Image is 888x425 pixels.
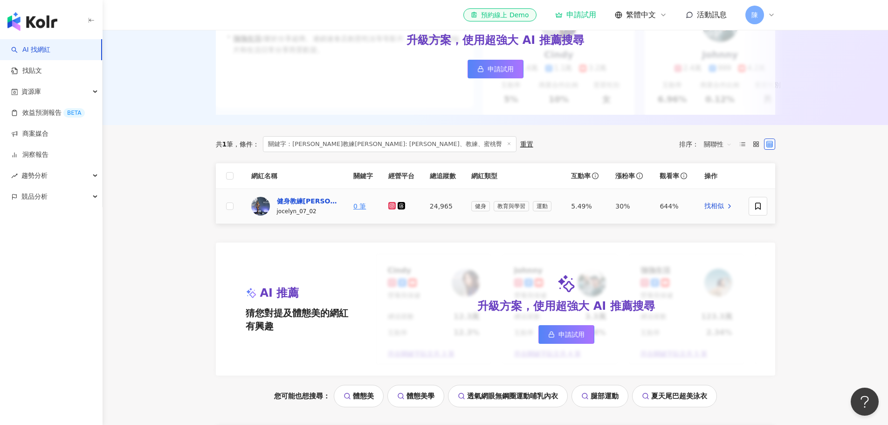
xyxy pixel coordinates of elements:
a: KOL Avatar健身教練[PERSON_NAME]: [PERSON_NAME]、教練、蜜桃臀jocelyn_07_02 [251,196,339,216]
span: 申請試用 [558,331,585,338]
div: 30% [615,201,645,211]
a: 申請試用 [555,10,596,20]
a: 透氣網眼無鋼圈運動哺乳內衣 [448,385,568,407]
span: 教育與學習 [494,201,529,211]
span: 找相似 [704,202,724,211]
div: 重置 [520,140,533,148]
a: 洞察報告 [11,150,48,160]
span: AI 推薦 [260,286,299,301]
th: 網紅名稱 [244,163,346,189]
span: 猜您對提及體態美的網紅有興趣 [246,307,354,333]
span: 活動訊息 [697,10,727,19]
div: 健身教練[PERSON_NAME]: [PERSON_NAME]、教練、蜜桃臀 [277,196,337,206]
span: 關聯性 [704,137,732,152]
span: 趨勢分析 [21,165,48,186]
span: jocelyn_07_02 [277,208,317,215]
span: 漲粉率 [615,171,635,181]
th: 網紅類型 [464,163,564,189]
div: 644% [660,201,689,211]
div: 預約線上 Demo [471,10,529,20]
span: 1 [222,140,227,148]
a: 體態美 [334,385,384,407]
span: rise [11,173,18,179]
span: 條件 ： [233,140,259,148]
th: 關鍵字 [346,163,381,189]
a: 商案媒合 [11,129,48,139]
div: 共 筆 [216,140,234,148]
span: 申請試用 [488,65,514,73]
a: 申請試用 [538,325,594,344]
a: 找貼文 [11,66,42,76]
div: 5.49% [571,201,600,211]
span: 健身 [471,201,490,211]
th: 經營平台 [381,163,422,189]
div: 升級方案，使用超強大 AI 推薦搜尋 [406,33,584,49]
a: 體態美學 [387,385,444,407]
a: 效益預測報告BETA [11,108,85,118]
img: KOL Avatar [251,197,270,216]
td: 24,965 [422,189,464,224]
a: 申請試用 [468,60,523,78]
img: logo [7,12,57,31]
div: 您可能也想搜尋： [216,385,775,407]
div: 排序： [679,137,737,152]
span: 資源庫 [21,81,41,102]
span: 繁體中文 [626,10,656,20]
span: info-circle [635,171,644,181]
span: 觀看率 [660,171,679,181]
a: 預約線上 Demo [463,8,536,21]
th: 總追蹤數 [422,163,464,189]
a: 腿部運動 [571,385,628,407]
span: 互動率 [571,171,591,181]
span: 陳 [751,10,758,20]
a: searchAI 找網紅 [11,45,50,55]
span: info-circle [591,171,600,181]
span: 運動 [533,201,551,211]
iframe: Help Scout Beacon - Open [851,388,879,416]
span: 關鍵字：[PERSON_NAME]教練[PERSON_NAME]: [PERSON_NAME]、教練、蜜桃臀 [263,136,516,152]
a: 找相似 [704,202,734,211]
a: 0 筆 [353,202,366,210]
div: 升級方案，使用超強大 AI 推薦搜尋 [477,299,654,314]
span: 競品分析 [21,186,48,207]
th: 操作 [697,163,741,189]
a: 夏天尾巴超美泳衣 [632,385,717,407]
span: info-circle [679,171,688,181]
